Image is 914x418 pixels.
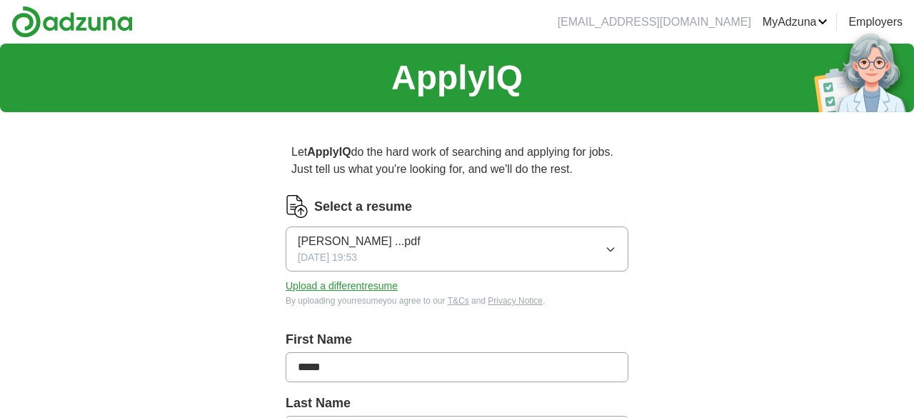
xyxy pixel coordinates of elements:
[286,138,628,184] p: Let do the hard work of searching and applying for jobs. Just tell us what you're looking for, an...
[298,233,421,250] span: [PERSON_NAME] ...pdf
[391,52,523,104] h1: ApplyIQ
[848,14,903,31] a: Employers
[558,14,751,31] li: [EMAIL_ADDRESS][DOMAIN_NAME]
[11,6,133,38] img: Adzuna logo
[286,227,628,272] button: [PERSON_NAME] ...pdf[DATE] 19:53
[298,250,357,265] span: [DATE] 19:53
[286,294,628,307] div: By uploading your resume you agree to our and .
[286,279,398,294] button: Upload a differentresume
[307,146,351,158] strong: ApplyIQ
[314,197,412,217] label: Select a resume
[286,330,628,349] label: First Name
[286,195,308,218] img: CV Icon
[448,296,469,306] a: T&Cs
[488,296,543,306] a: Privacy Notice
[286,394,628,413] label: Last Name
[763,14,828,31] a: MyAdzuna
